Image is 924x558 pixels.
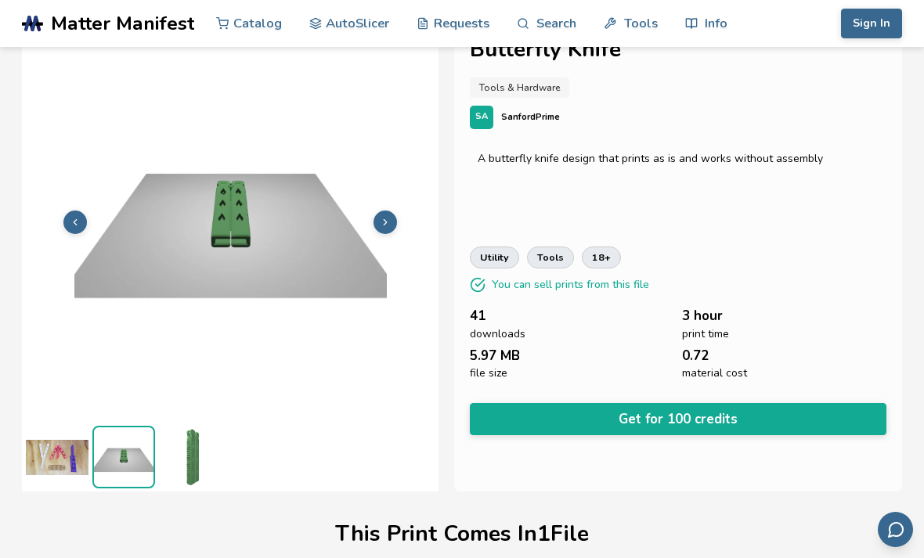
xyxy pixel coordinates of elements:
[682,367,747,380] span: material cost
[582,247,621,268] a: 18+
[470,38,886,62] h1: Butterfly Knife
[470,247,519,268] a: utility
[492,276,649,293] p: You can sell prints from this file
[470,367,507,380] span: file size
[470,328,525,340] span: downloads
[841,9,902,38] button: Sign In
[51,13,194,34] span: Matter Manifest
[475,112,488,122] span: SA
[470,403,886,435] button: Get for 100 credits
[682,328,729,340] span: print time
[335,522,589,546] h1: This Print Comes In 1 File
[682,308,723,323] span: 3 hour
[470,77,569,98] a: Tools & Hardware
[478,153,879,165] div: A butterfly knife design that prints as is and works without assembly
[682,348,709,363] span: 0.72
[94,427,153,487] img: Knife_Butterfly_Print_Bed_Preview
[470,348,520,363] span: 5.97 MB
[159,426,222,488] img: Knife_Butterfly_3D_Preview
[527,247,574,268] a: tools
[470,308,485,323] span: 41
[878,512,913,547] button: Send feedback via email
[501,109,560,125] p: SanfordPrime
